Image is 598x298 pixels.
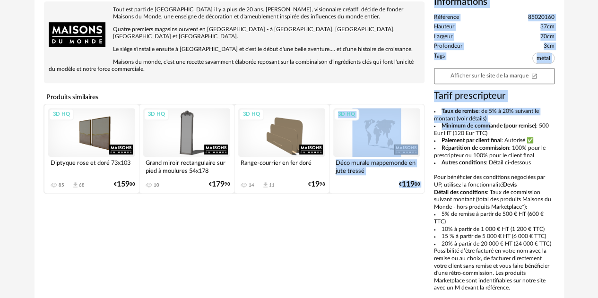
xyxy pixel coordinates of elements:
[434,240,555,292] li: 20% à partir de 20 000 € HT (24 000 € TTC) Possibilité d’être facturé en votre nom avec la remise...
[434,68,555,84] a: Afficher sur le site de la marqueOpen In New icon
[442,160,486,165] b: Autres conditions
[139,104,234,194] a: 3D HQ Grand miroir rectangulaire sur pied à moulures 54x178 10 €17990
[49,46,420,53] p: Le siège s'installe ensuite à [GEOGRAPHIC_DATA] et c'est le début d'une belle aventure.... et d'u...
[269,182,275,188] div: 11
[209,181,230,187] div: € 90
[212,181,225,187] span: 179
[329,104,424,194] a: 3D HQ Déco murale mappemonde en jute tressé €11900
[532,52,555,64] span: métal
[49,6,420,20] p: Tout est parti de [GEOGRAPHIC_DATA] il y a plus de 20 ans. [PERSON_NAME], visionnaire créatif, dé...
[334,109,359,120] div: 3D HQ
[143,157,230,176] div: Grand miroir rectangulaire sur pied à moulures 54x178
[402,181,415,187] span: 119
[44,91,425,104] h4: Produits similaires
[540,23,555,31] span: 37cm
[434,90,555,102] h3: Tarif prescripteur
[49,59,420,73] p: Maisons du monde, c'est une recette savamment élaborée reposant sur la combinaison d'ingrédients ...
[114,181,135,187] div: € 00
[59,182,64,188] div: 85
[434,226,555,233] li: 10% à partir de 1 000 € HT (1 200 € TTC)
[531,72,537,78] span: Open In New icon
[434,108,555,122] li: : de 5% à 20% suivant le montant (voir détails)
[434,233,555,240] li: 15 % à partir de 5 000 € HT (6 000 € TTC)
[144,109,169,120] div: 3D HQ
[48,157,135,176] div: Diptyque rose et doré 73x103
[308,181,325,187] div: € 98
[434,211,555,225] li: 5% de remise à partir de 500 € HT (600 € TTC)
[399,181,420,187] div: € 00
[234,104,329,194] a: 3D HQ Range-courrier en fer doré 14 Download icon 11 €1998
[503,182,517,187] b: Devis
[434,108,555,292] div: Pour bénéficier des conditions négociées par UP, utilisez la fonctionnalité : Taux de commission ...
[434,43,462,50] span: Profondeur
[49,6,105,63] img: brand logo
[434,189,487,195] b: Détail des conditions
[434,137,555,145] li: : Autorisé ✅
[117,181,130,187] span: 159
[72,181,79,188] span: Download icon
[442,137,502,143] b: Paiement par client final
[434,14,459,21] span: Référence
[333,157,420,176] div: Déco murale mappemonde en jute tressé
[434,145,555,159] li: : 100% pour le prescripteur ou 100% pour le client final
[249,182,254,188] div: 14
[442,108,478,114] b: Taux de remise
[239,109,264,120] div: 3D HQ
[44,104,139,194] a: 3D HQ Diptyque rose et doré 73x103 85 Download icon 68 €15900
[434,122,555,137] li: : 500 Eur HT (120 Eur TTC)
[544,43,555,50] span: 3cm
[49,26,420,40] p: Quatre premiers magasins ouvrent en [GEOGRAPHIC_DATA] - à [GEOGRAPHIC_DATA], [GEOGRAPHIC_DATA], [...
[79,182,85,188] div: 68
[262,181,269,188] span: Download icon
[540,33,555,41] span: 70cm
[311,181,320,187] span: 19
[49,109,74,120] div: 3D HQ
[154,182,159,188] div: 10
[434,23,454,31] span: Hauteur
[434,33,452,41] span: Largeur
[442,123,536,128] b: Minimum de commande (pour remise)
[442,145,509,151] b: Répartition de commission
[238,157,325,176] div: Range-courrier en fer doré
[434,159,555,167] li: : Détail ci-dessous
[528,14,555,21] span: 85020160
[434,52,445,66] span: Tags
